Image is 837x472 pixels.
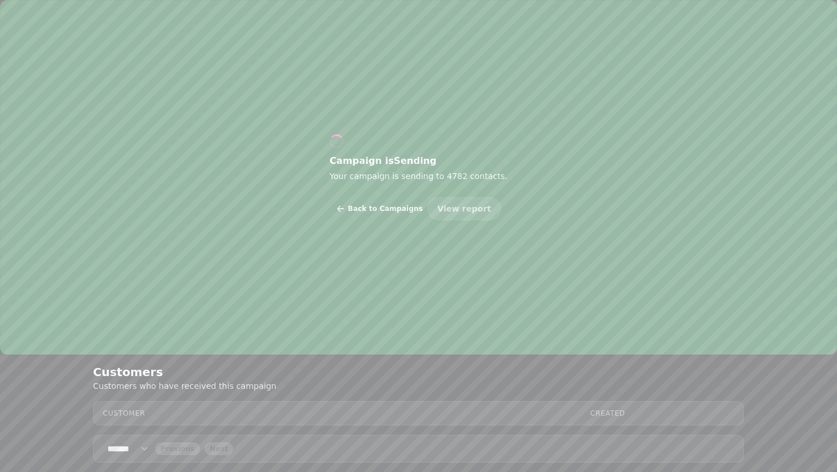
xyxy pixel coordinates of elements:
[210,445,228,452] span: Next
[591,409,735,418] div: Created
[336,197,423,220] button: Back to Campaigns
[93,364,316,380] h2: Customers
[427,197,500,220] button: View report
[93,435,744,463] nav: Pagination
[160,445,195,452] span: Previous
[348,205,423,212] span: Back to Campaigns
[155,442,200,455] button: back
[103,409,572,418] div: Customer
[93,380,391,392] p: Customers who have received this campaign
[205,442,234,455] button: next
[330,169,507,183] p: Your campaign is sending to 4782 contacts.
[437,205,491,213] span: View report
[330,153,507,169] h2: Campaign is Sending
